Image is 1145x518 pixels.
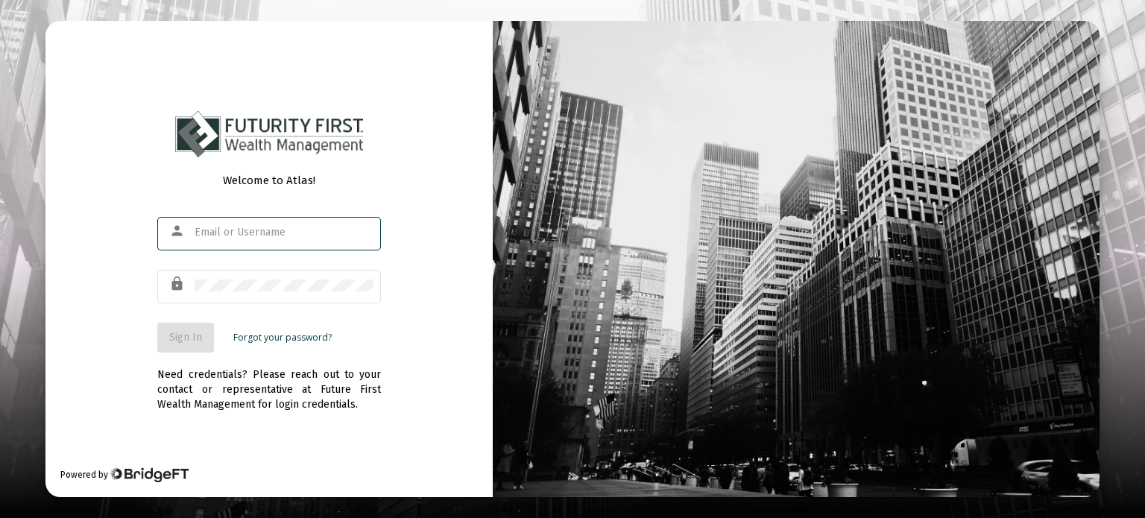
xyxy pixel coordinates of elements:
mat-icon: lock [169,275,187,293]
input: Email or Username [195,227,373,239]
span: Sign In [169,331,202,344]
mat-icon: person [169,222,187,240]
img: Logo [171,106,368,162]
div: Need credentials? Please reach out to your contact or representative at Future First Wealth Manag... [157,353,381,412]
div: Powered by [60,467,188,482]
img: Bridge Financial Technology Logo [110,467,188,482]
a: Forgot your password? [233,330,332,345]
div: Welcome to Atlas! [157,173,381,188]
button: Sign In [157,323,214,353]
